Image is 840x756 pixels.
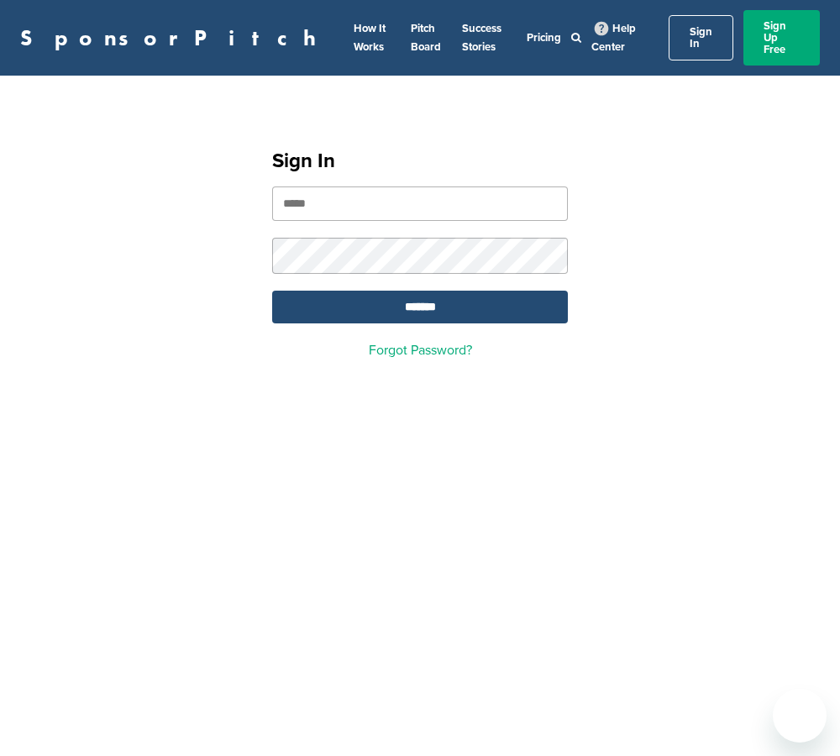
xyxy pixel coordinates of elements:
a: Forgot Password? [369,342,472,359]
a: Sign In [669,15,733,60]
iframe: Button to launch messaging window [773,689,827,743]
a: How It Works [354,22,386,54]
a: SponsorPitch [20,27,327,49]
a: Sign Up Free [743,10,820,66]
h1: Sign In [272,146,568,176]
a: Help Center [591,18,636,57]
a: Success Stories [462,22,501,54]
a: Pricing [527,31,561,45]
a: Pitch Board [411,22,441,54]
